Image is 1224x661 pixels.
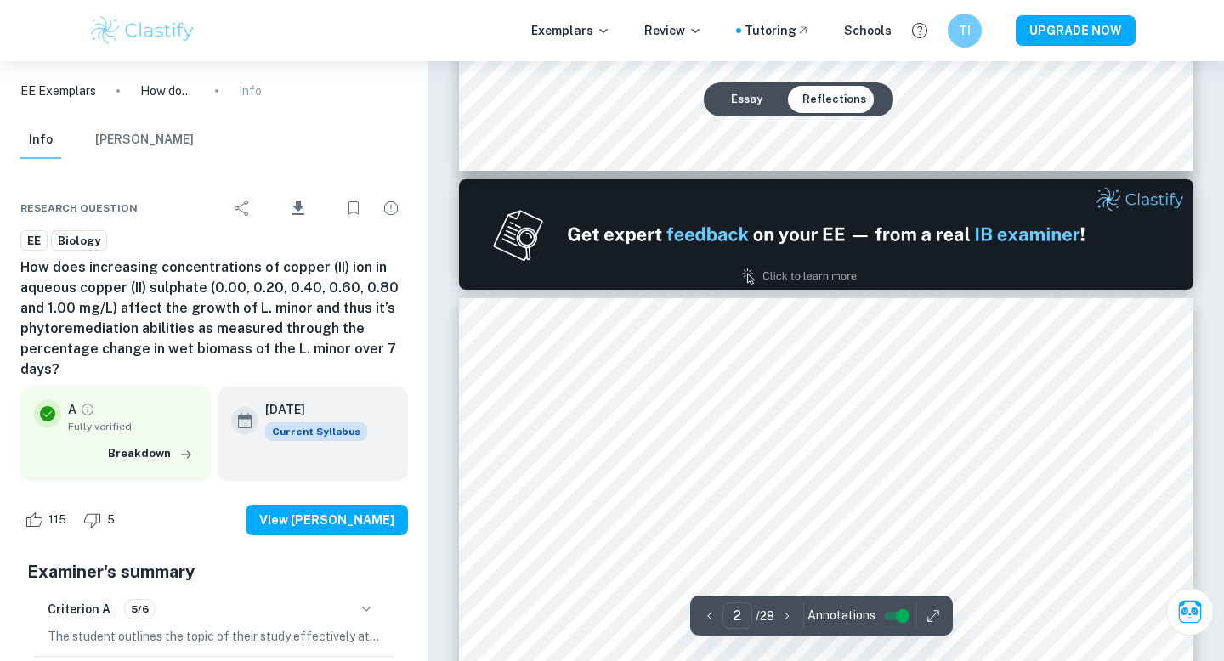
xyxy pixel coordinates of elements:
[125,602,155,617] span: 5/6
[140,82,195,100] p: How does increasing concentrations of copper (II) ion in aqueous copper (II) sulphate (0.00, 0.20...
[21,233,47,250] span: EE
[68,419,197,434] span: Fully verified
[263,186,333,230] div: Download
[1016,15,1136,46] button: UPGRADE NOW
[745,21,810,40] a: Tutoring
[717,86,776,113] button: Essay
[20,506,76,534] div: Like
[239,82,262,100] p: Info
[246,505,408,535] button: View [PERSON_NAME]
[265,422,367,441] span: Current Syllabus
[20,230,48,251] a: EE
[948,14,982,48] button: TI
[1166,588,1214,636] button: Ask Clai
[374,191,408,225] div: Report issue
[39,511,76,528] span: 115
[51,230,107,251] a: Biology
[337,191,371,225] div: Bookmark
[955,21,975,40] h6: TI
[79,506,124,534] div: Dislike
[905,16,934,45] button: Help and Feedback
[225,191,259,225] div: Share
[98,511,124,528] span: 5
[104,441,197,466] button: Breakdown
[756,607,774,625] p: / 28
[807,607,875,624] span: Annotations
[95,121,194,159] button: [PERSON_NAME]
[265,422,367,441] div: This exemplar is based on the current syllabus. Feel free to refer to it for inspiration/ideas wh...
[20,82,96,100] a: EE Exemplars
[20,121,61,159] button: Info
[27,559,401,585] h5: Examiner's summary
[80,402,95,417] a: Grade fully verified
[88,14,196,48] img: Clastify logo
[20,201,138,216] span: Research question
[52,233,106,250] span: Biology
[20,257,408,380] h6: How does increasing concentrations of copper (II) ion in aqueous copper (II) sulphate (0.00, 0.20...
[68,400,76,419] p: A
[48,600,110,619] h6: Criterion A
[265,400,354,419] h6: [DATE]
[789,86,880,113] button: Reflections
[48,627,381,646] p: The student outlines the topic of their study effectively at the beginning of the essay, presenti...
[644,21,702,40] p: Review
[459,179,1193,290] img: Ad
[531,21,610,40] p: Exemplars
[844,21,892,40] a: Schools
